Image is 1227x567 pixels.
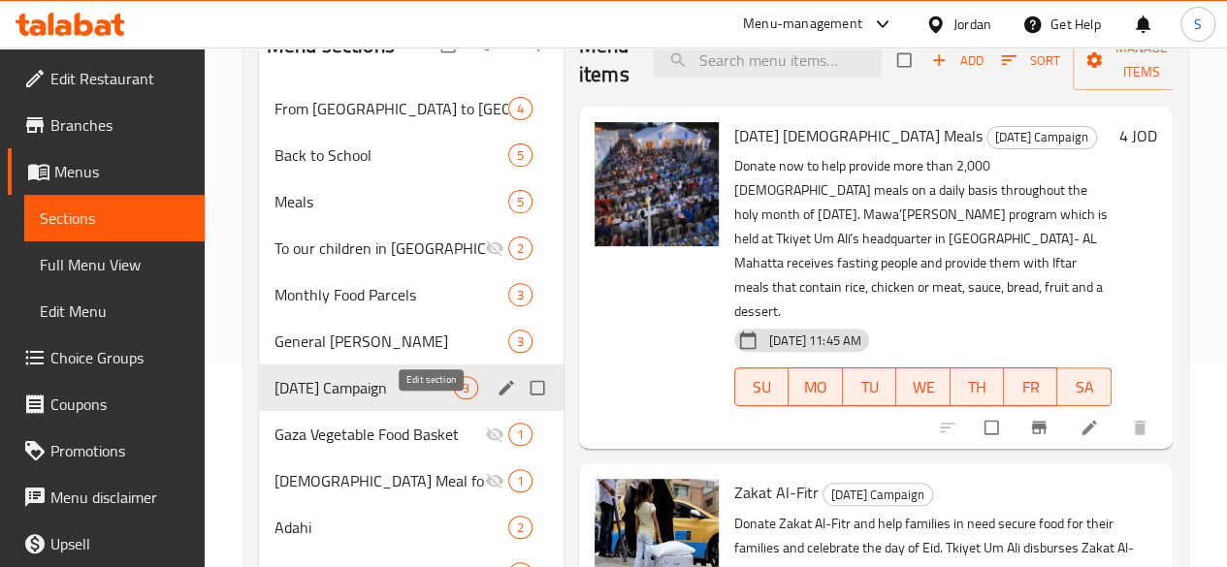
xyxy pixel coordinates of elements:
div: Monthly Food Parcels3 [259,271,564,318]
span: Monthly Food Parcels [274,283,508,306]
h2: Menu sections [267,31,395,60]
span: 1 [509,472,532,490]
div: [DATE] Campaign3edit [259,364,564,411]
span: General [PERSON_NAME] [274,330,508,353]
a: Edit Menu [24,288,205,334]
div: To our children in Jordan and Gaza [274,236,485,260]
div: Gaza Vegetable Food Basket1 [259,411,564,457]
span: Promotions [50,439,189,462]
span: Gaza Vegetable Food Basket [274,423,485,446]
div: items [508,190,533,213]
a: Full Menu View [24,241,205,288]
div: items [508,330,533,353]
span: S [1194,14,1202,35]
span: FR [1012,373,1049,401]
div: General [PERSON_NAME]3 [259,318,564,364]
button: TH [951,367,1004,406]
span: [DATE] [DEMOGRAPHIC_DATA] Meals [734,121,983,150]
span: MO [796,373,834,401]
p: Donate now to help provide more than 2,000 [DEMOGRAPHIC_DATA] meals on a daily basis throughout t... [734,154,1112,324]
div: items [508,283,533,306]
input: search [653,44,882,78]
h2: Menu items [579,31,630,89]
span: 4 [509,100,532,118]
div: Adahi2 [259,504,564,551]
a: Branches [8,102,205,148]
button: FR [1004,367,1057,406]
a: Upsell [8,520,205,567]
a: Menu disclaimer [8,474,205,520]
button: MO [789,367,842,406]
span: [DATE] 11:45 AM [761,331,869,350]
img: Ramadan Iftar Meals [595,122,719,246]
span: [DATE] Campaign [274,376,454,399]
button: Branch-specific-item [1017,406,1064,449]
span: 2 [509,239,532,258]
div: items [508,469,533,492]
span: Back to School [274,143,508,167]
span: Edit Menu [40,299,189,323]
div: Ramadan Campaign [274,376,454,399]
a: Choice Groups [8,334,205,381]
span: Edit Restaurant [50,67,189,90]
span: Meals [274,190,508,213]
div: Meals5 [259,178,564,225]
span: WE [904,373,942,401]
button: delete [1118,406,1165,449]
a: Promotions [8,427,205,474]
span: Coupons [50,393,189,416]
div: items [508,97,533,120]
span: Zakat Al-Fitr [734,478,819,507]
div: items [508,143,533,167]
span: [DEMOGRAPHIC_DATA] Meal for [GEOGRAPHIC_DATA] and [GEOGRAPHIC_DATA] [274,469,485,492]
div: Ramadan Campaign [823,483,933,506]
div: items [508,423,533,446]
div: From [GEOGRAPHIC_DATA] to [GEOGRAPHIC_DATA]4 [259,85,564,132]
span: TU [851,373,888,401]
div: Jordan [953,14,991,35]
span: From [GEOGRAPHIC_DATA] to [GEOGRAPHIC_DATA] [274,97,508,120]
span: Manage items [1088,36,1195,84]
span: SA [1065,373,1103,401]
a: Menus [8,148,205,195]
span: Menus [54,160,189,183]
span: 3 [455,379,477,397]
span: Choice Groups [50,346,189,369]
span: [DATE] Campaign [823,484,932,506]
div: Ramadan Campaign [986,126,1097,149]
div: items [454,376,478,399]
span: TH [958,373,996,401]
button: SA [1057,367,1111,406]
h6: 4 JOD [1119,122,1157,149]
span: 1 [509,425,532,444]
a: Sections [24,195,205,241]
span: Add item [926,46,988,76]
span: Adahi [274,516,508,539]
span: 3 [509,332,532,351]
span: SU [743,373,781,401]
div: To our children in [GEOGRAPHIC_DATA] and [GEOGRAPHIC_DATA]2 [259,225,564,271]
span: Sections [40,206,189,230]
span: Sort items [988,46,1073,76]
span: Menu disclaimer [50,486,189,509]
span: To our children in [GEOGRAPHIC_DATA] and [GEOGRAPHIC_DATA] [274,236,485,260]
button: TU [843,367,896,406]
span: 5 [509,193,532,211]
div: Iftar Meal for Jordan and Gaza [274,469,485,492]
div: [DEMOGRAPHIC_DATA] Meal for [GEOGRAPHIC_DATA] and [GEOGRAPHIC_DATA]1 [259,457,564,504]
svg: Inactive section [485,238,504,258]
span: 2 [509,519,532,537]
div: items [508,236,533,260]
button: Sort [996,46,1065,76]
span: Branches [50,113,189,137]
div: Menu-management [743,13,862,36]
span: Add [931,49,984,72]
div: Back to School5 [259,132,564,178]
svg: Inactive section [485,471,504,490]
span: [DATE] Campaign [987,126,1096,148]
span: 5 [509,146,532,165]
span: 3 [509,286,532,304]
button: WE [896,367,950,406]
